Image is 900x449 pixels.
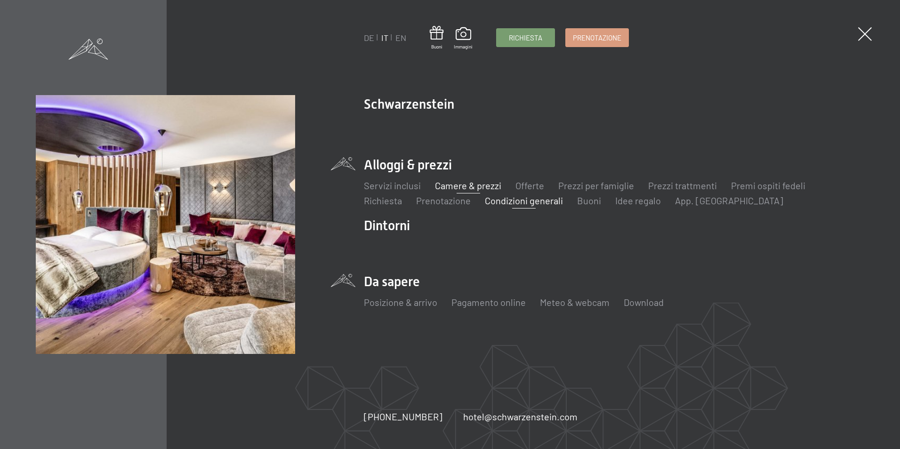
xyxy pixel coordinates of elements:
a: Richiesta [497,29,554,47]
a: IT [381,32,388,43]
a: Premi ospiti fedeli [731,180,805,191]
a: Servizi inclusi [364,180,421,191]
span: [PHONE_NUMBER] [364,411,442,422]
a: Immagini [454,27,473,50]
a: Prenotazione [416,195,471,206]
span: Prenotazione [573,33,621,43]
a: hotel@schwarzenstein.com [463,410,578,423]
a: Download [624,297,664,308]
span: Immagini [454,43,473,50]
a: Posizione & arrivo [364,297,437,308]
a: Buoni [430,26,443,50]
a: Pagamento online [451,297,526,308]
a: Prezzi trattmenti [648,180,717,191]
a: Buoni [577,195,601,206]
a: Idee regalo [615,195,661,206]
a: EN [395,32,406,43]
a: Offerte [515,180,544,191]
span: Richiesta [509,33,542,43]
a: Prezzi per famiglie [558,180,634,191]
a: Condizioni generali [485,195,563,206]
a: Richiesta [364,195,402,206]
a: [PHONE_NUMBER] [364,410,442,423]
a: Prenotazione [566,29,628,47]
span: Buoni [430,43,443,50]
a: Camere & prezzi [435,180,501,191]
a: DE [364,32,374,43]
a: App. [GEOGRAPHIC_DATA] [675,195,783,206]
a: Meteo & webcam [540,297,610,308]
